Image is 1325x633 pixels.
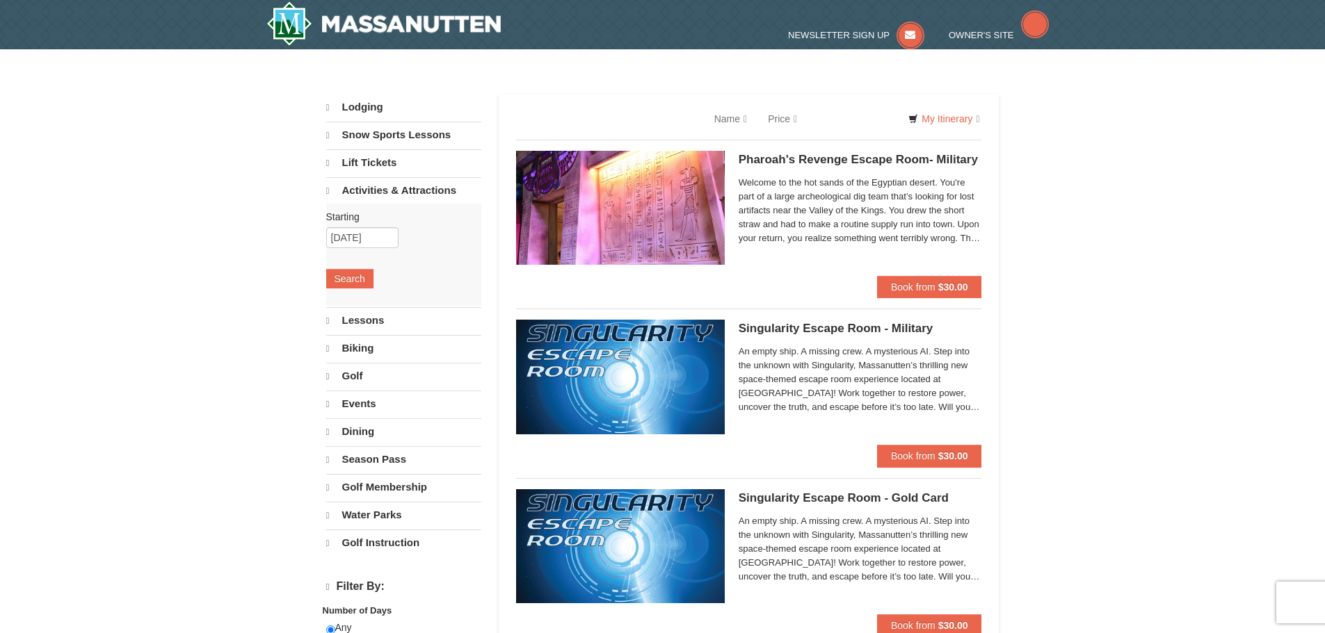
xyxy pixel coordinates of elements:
strong: $30.00 [938,281,968,293]
a: Water Parks [326,502,481,528]
img: 6619913-410-20a124c9.jpg [516,151,725,265]
span: An empty ship. A missing crew. A mysterious AI. Step into the unknown with Singularity, Massanutt... [739,514,982,584]
a: Golf Instruction [326,529,481,556]
span: Book from [891,450,935,461]
a: Lift Tickets [326,149,481,176]
a: Biking [326,335,481,361]
a: Dining [326,418,481,445]
a: Massanutten Resort [266,1,501,46]
h5: Singularity Escape Room - Gold Card [739,491,982,505]
h4: Filter By: [326,580,481,593]
span: An empty ship. A missing crew. A mysterious AI. Step into the unknown with Singularity, Massanutt... [739,345,982,414]
button: Book from $30.00 [877,276,982,298]
strong: $30.00 [938,620,968,631]
strong: $30.00 [938,450,968,461]
a: Golf Membership [326,474,481,500]
h5: Pharoah's Revenge Escape Room- Military [739,153,982,167]
span: Newsletter Sign Up [788,30,890,40]
a: Lessons [326,307,481,334]
strong: Number of Days [323,605,392,616]
img: 6619913-513-94f1c799.jpg [516,489,725,603]
a: Name [704,105,757,133]
a: My Itinerary [899,108,988,129]
a: Lodging [326,94,481,120]
span: Book from [891,620,935,631]
label: Starting [326,210,471,224]
a: Price [757,105,808,133]
span: Owner's Site [949,30,1014,40]
a: Golf [326,363,481,389]
h5: Singularity Escape Room - Military [739,322,982,336]
span: Welcome to the hot sands of the Egyptian desert. You're part of a large archeological dig team th... [739,176,982,245]
button: Book from $30.00 [877,445,982,467]
a: Activities & Attractions [326,177,481,204]
a: Newsletter Sign Up [788,30,924,40]
img: 6619913-520-2f5f5301.jpg [516,320,725,434]
span: Book from [891,281,935,293]
img: Massanutten Resort Logo [266,1,501,46]
a: Snow Sports Lessons [326,122,481,148]
a: Owner's Site [949,30,1049,40]
a: Season Pass [326,446,481,472]
a: Events [326,391,481,417]
button: Search [326,269,374,288]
